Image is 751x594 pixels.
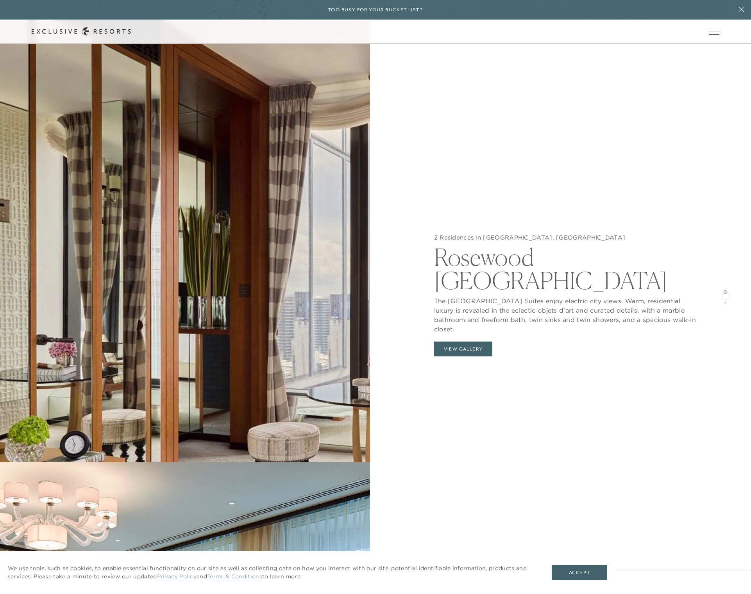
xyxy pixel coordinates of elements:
[434,342,493,356] button: View Gallery
[709,29,719,34] button: Open navigation
[157,573,197,581] a: Privacy Policy
[434,234,698,242] h5: 2 Residences In [GEOGRAPHIC_DATA], [GEOGRAPHIC_DATA]
[552,565,607,580] button: Accept
[434,242,698,292] h2: Rosewood [GEOGRAPHIC_DATA]
[8,564,536,581] p: We use tools, such as cookies, to enable essential functionality on our site as well as collectin...
[434,292,698,334] p: The [GEOGRAPHIC_DATA] Suites enjoy electric city views. Warm, residential luxury is revealed in t...
[207,573,262,581] a: Terms & Conditions
[328,6,423,14] h6: Too busy for your bucket list?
